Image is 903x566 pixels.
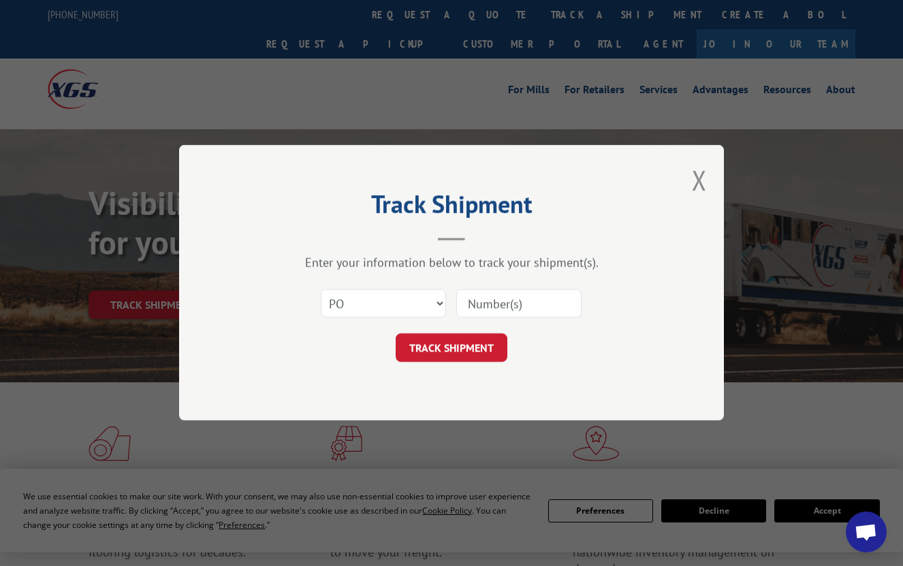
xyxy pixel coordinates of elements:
button: Close modal [692,162,707,198]
input: Number(s) [456,290,582,318]
button: TRACK SHIPMENT [396,334,507,363]
h2: Track Shipment [247,195,656,220]
div: Enter your information below to track your shipment(s). [247,255,656,271]
div: Open chat [846,512,887,552]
